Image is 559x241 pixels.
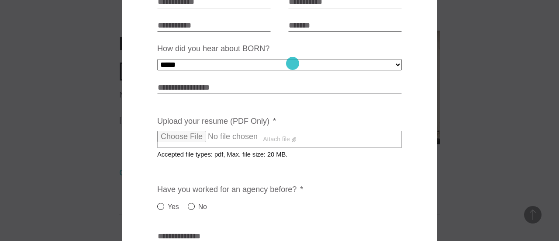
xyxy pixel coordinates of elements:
label: No [188,202,207,212]
label: How did you hear about BORN? [157,44,269,54]
label: Have you worked for an agency before? [157,185,303,195]
label: Attach file [157,131,402,148]
label: Yes [157,202,179,212]
span: Accepted file types: pdf, Max. file size: 20 MB. [157,144,294,158]
label: Upload your resume (PDF Only) [157,116,276,126]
